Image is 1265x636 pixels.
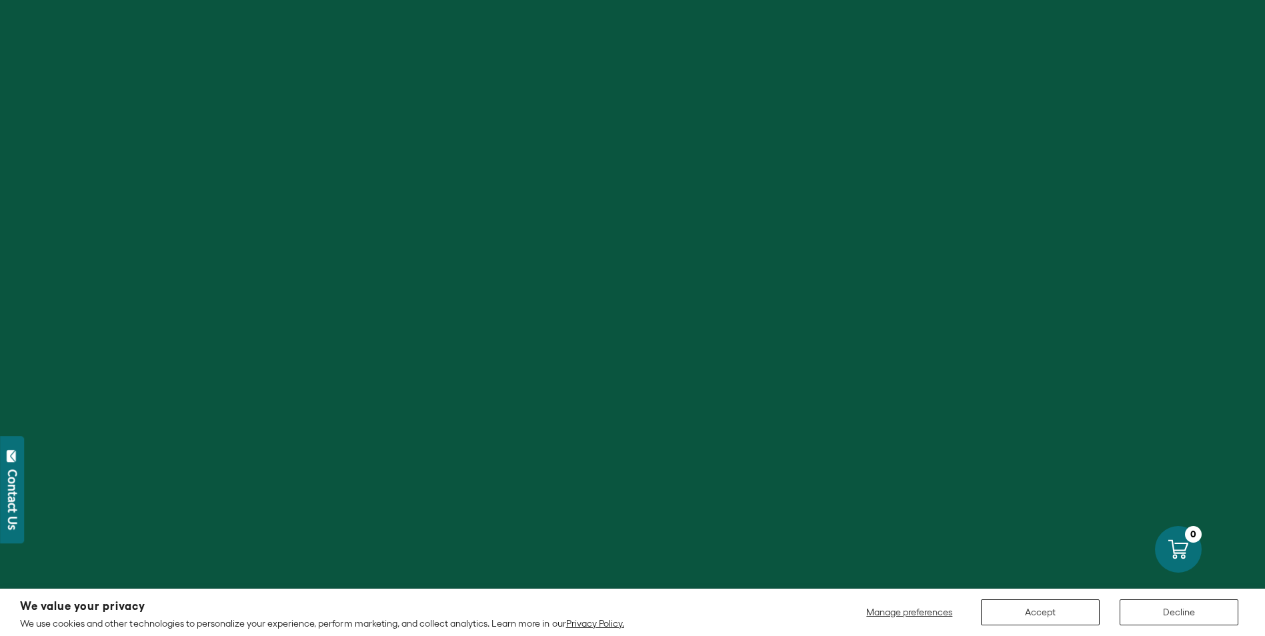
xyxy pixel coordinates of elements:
[20,617,624,629] p: We use cookies and other technologies to personalize your experience, perform marketing, and coll...
[1120,599,1238,625] button: Decline
[866,607,952,617] span: Manage preferences
[858,599,961,625] button: Manage preferences
[6,469,19,530] div: Contact Us
[20,601,624,612] h2: We value your privacy
[566,618,624,629] a: Privacy Policy.
[981,599,1100,625] button: Accept
[1185,526,1202,543] div: 0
